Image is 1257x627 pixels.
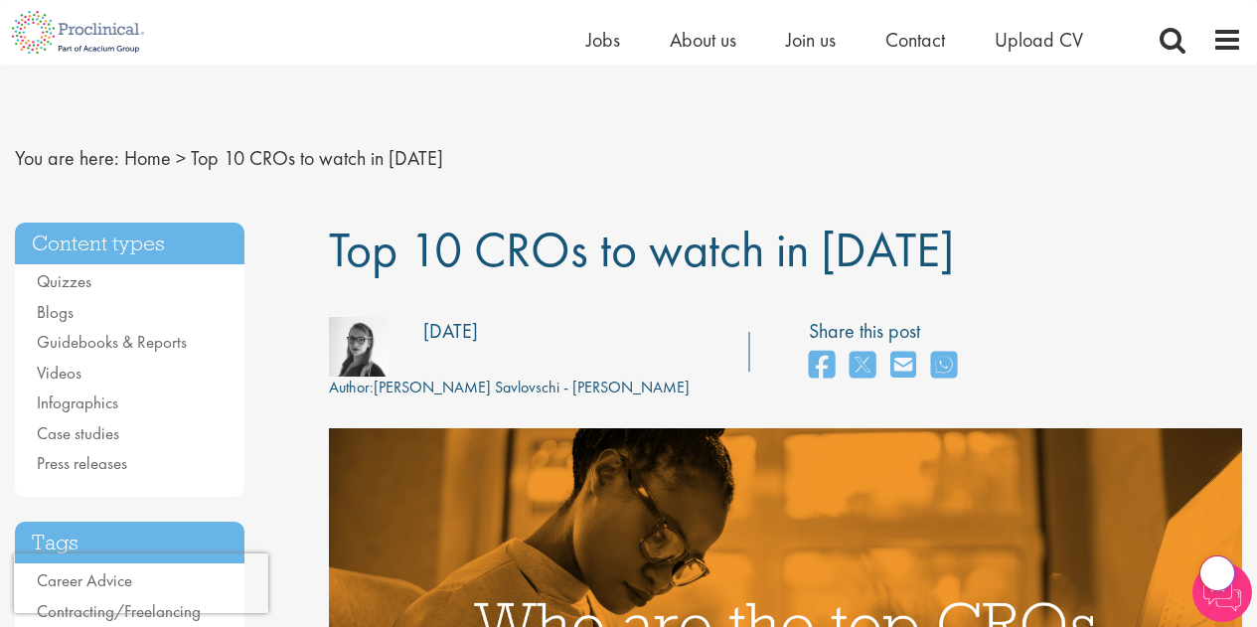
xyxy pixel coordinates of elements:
[995,27,1083,53] a: Upload CV
[37,422,119,444] a: Case studies
[809,345,835,388] a: share on facebook
[37,452,127,474] a: Press releases
[1192,562,1252,622] img: Chatbot
[14,553,268,613] iframe: reCAPTCHA
[850,345,875,388] a: share on twitter
[885,27,945,53] a: Contact
[931,345,957,388] a: share on whats app
[586,27,620,53] a: Jobs
[15,223,244,265] h3: Content types
[15,145,119,171] span: You are here:
[124,145,171,171] a: breadcrumb link
[37,362,81,384] a: Videos
[670,27,736,53] a: About us
[15,522,244,564] h3: Tags
[37,600,201,622] a: Contracting/Freelancing
[329,317,389,377] img: fff6768c-7d58-4950-025b-08d63f9598ee
[329,377,374,397] span: Author:
[37,301,74,323] a: Blogs
[329,377,690,399] div: [PERSON_NAME] Savlovschi - [PERSON_NAME]
[176,145,186,171] span: >
[191,145,443,171] span: Top 10 CROs to watch in [DATE]
[37,392,118,413] a: Infographics
[890,345,916,388] a: share on email
[423,317,478,346] div: [DATE]
[37,331,187,353] a: Guidebooks & Reports
[809,317,967,346] label: Share this post
[37,270,91,292] a: Quizzes
[329,218,954,281] span: Top 10 CROs to watch in [DATE]
[786,27,836,53] a: Join us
